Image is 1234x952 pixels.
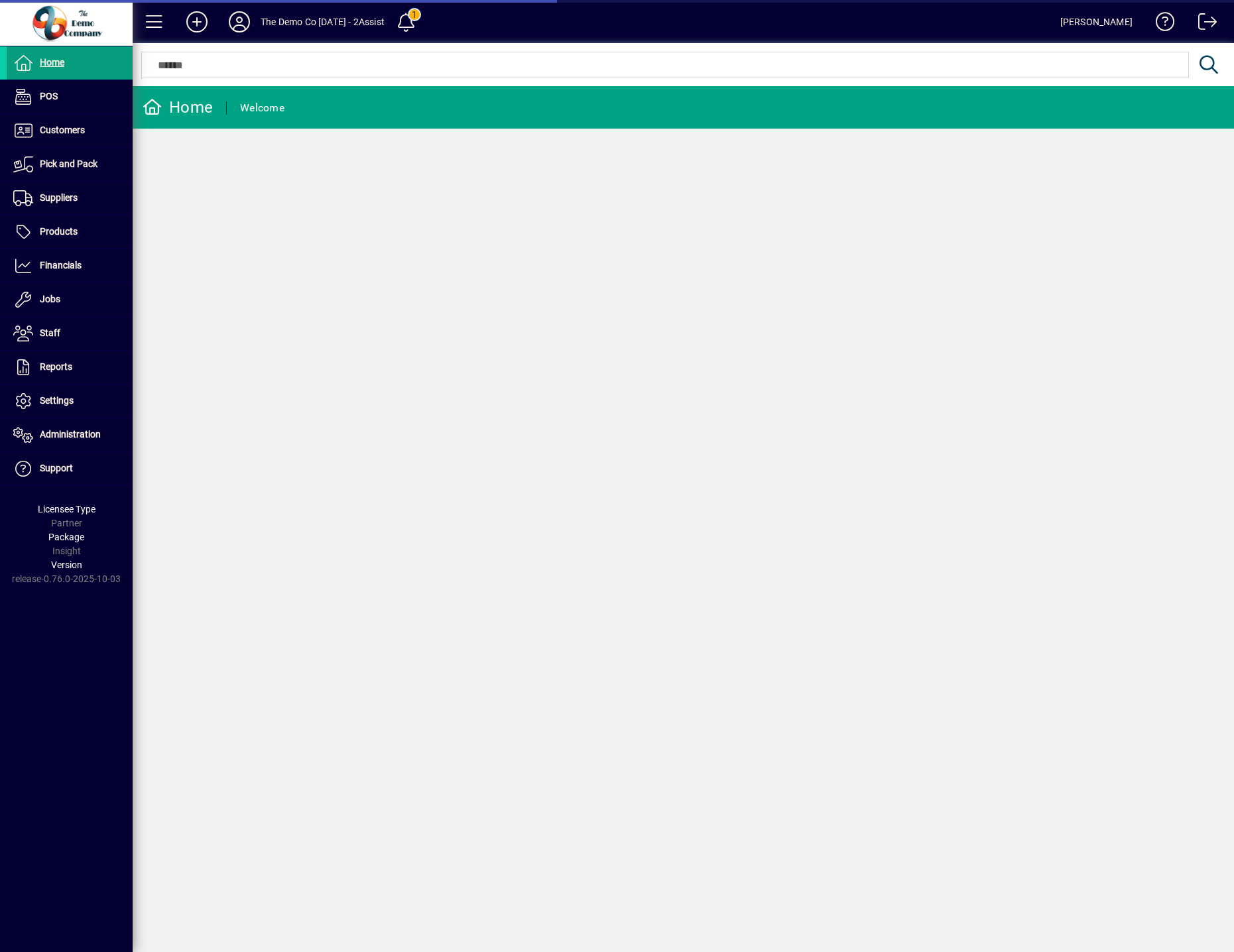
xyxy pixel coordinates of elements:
[40,361,72,372] span: Reports
[7,351,133,384] a: Reports
[40,91,58,101] span: POS
[7,452,133,485] a: Support
[7,114,133,147] a: Customers
[40,57,64,68] span: Home
[40,463,73,473] span: Support
[40,260,82,270] span: Financials
[40,429,101,440] span: Administration
[40,158,97,169] span: Pick and Pack
[38,504,95,514] span: Licensee Type
[51,560,82,570] span: Version
[7,249,133,282] a: Financials
[261,11,385,32] div: The Demo Co [DATE] - 2Assist
[40,395,74,406] span: Settings
[1146,3,1175,46] a: Knowledge Base
[40,192,78,203] span: Suppliers
[7,182,133,215] a: Suppliers
[7,148,133,181] a: Pick and Pack
[218,10,261,34] button: Profile
[7,418,133,451] a: Administration
[40,294,60,304] span: Jobs
[40,327,60,338] span: Staff
[1188,3,1217,46] a: Logout
[7,80,133,113] a: POS
[143,97,213,118] div: Home
[40,125,85,135] span: Customers
[7,317,133,350] a: Staff
[40,226,78,237] span: Products
[7,283,133,316] a: Jobs
[1060,11,1133,32] div: [PERSON_NAME]
[7,215,133,249] a: Products
[176,10,218,34] button: Add
[7,385,133,418] a: Settings
[48,532,84,542] span: Package
[240,97,284,119] div: Welcome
